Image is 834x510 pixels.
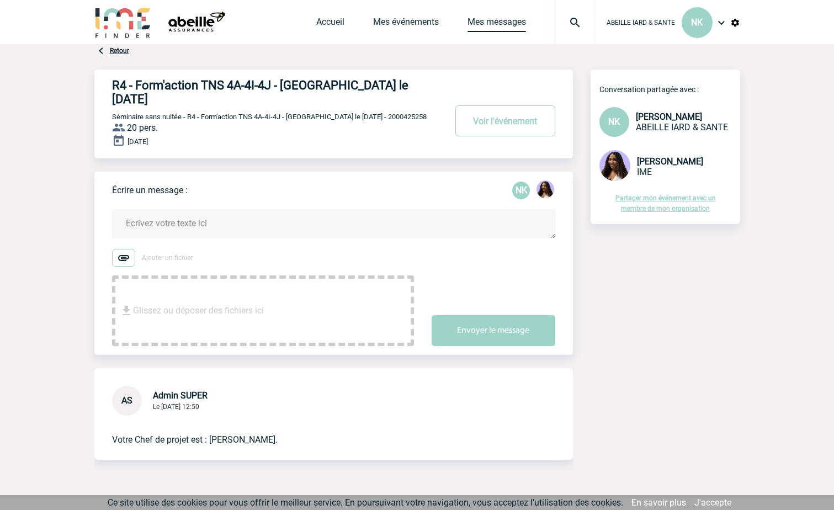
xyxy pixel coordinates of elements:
[127,123,158,133] span: 20 pers.
[694,497,731,508] a: J'accepte
[112,78,413,106] h4: R4 - Form'action TNS 4A-4I-4J - [GEOGRAPHIC_DATA] le [DATE]
[153,390,208,401] span: Admin SUPER
[599,150,630,181] img: 131234-0.jpg
[112,185,188,195] p: Écrire un message :
[112,416,524,447] p: Votre Chef de projet est : [PERSON_NAME].
[432,315,555,346] button: Envoyer le message
[110,47,129,55] a: Retour
[128,137,148,146] span: [DATE]
[512,182,530,199] p: NK
[615,194,716,212] a: Partager mon événement avec un membre de mon organisation
[631,497,686,508] a: En savoir plus
[636,111,702,122] span: [PERSON_NAME]
[121,395,132,406] span: AS
[316,17,344,32] a: Accueil
[153,403,199,411] span: Le [DATE] 12:50
[112,113,427,121] span: Séminaire sans nuitée - R4 - Form'action TNS 4A-4I-4J - [GEOGRAPHIC_DATA] le [DATE] - 2000425258
[108,497,623,508] span: Ce site utilise des cookies pour vous offrir le meilleur service. En poursuivant votre navigation...
[94,7,152,38] img: IME-Finder
[536,180,554,200] div: Jessica NETO BOGALHO
[455,105,555,136] button: Voir l'événement
[133,283,264,338] span: Glissez ou déposer des fichiers ici
[636,122,728,132] span: ABEILLE IARD & SANTE
[142,254,193,262] span: Ajouter un fichier
[599,85,740,94] p: Conversation partagée avec :
[536,180,554,198] img: 131234-0.jpg
[608,116,620,127] span: NK
[512,182,530,199] div: Nadia KADA
[607,19,675,26] span: ABEILLE IARD & SANTE
[468,17,526,32] a: Mes messages
[637,167,652,177] span: IME
[373,17,439,32] a: Mes événements
[691,17,703,28] span: NK
[637,156,703,167] span: [PERSON_NAME]
[120,304,133,317] img: file_download.svg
